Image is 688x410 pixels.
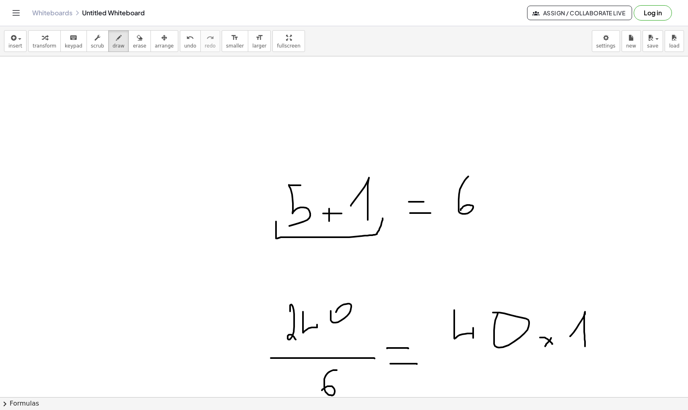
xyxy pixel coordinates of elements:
[647,43,658,49] span: save
[527,6,632,20] button: Assign / Collaborate Live
[91,43,104,49] span: scrub
[180,30,201,52] button: undoundo
[184,43,196,49] span: undo
[248,30,271,52] button: format_sizelarger
[222,30,248,52] button: format_sizesmaller
[200,30,220,52] button: redoredo
[8,43,22,49] span: insert
[206,33,214,43] i: redo
[643,30,663,52] button: save
[255,33,263,43] i: format_size
[205,43,216,49] span: redo
[592,30,620,52] button: settings
[70,33,77,43] i: keyboard
[634,5,672,21] button: Log in
[231,33,239,43] i: format_size
[87,30,109,52] button: scrub
[33,43,56,49] span: transform
[60,30,87,52] button: keyboardkeypad
[669,43,680,49] span: load
[665,30,684,52] button: load
[186,33,194,43] i: undo
[155,43,174,49] span: arrange
[534,9,625,17] span: Assign / Collaborate Live
[10,6,23,19] button: Toggle navigation
[272,30,305,52] button: fullscreen
[32,9,72,17] a: Whiteboards
[128,30,150,52] button: erase
[622,30,641,52] button: new
[65,43,82,49] span: keypad
[113,43,125,49] span: draw
[150,30,178,52] button: arrange
[596,43,616,49] span: settings
[133,43,146,49] span: erase
[108,30,129,52] button: draw
[626,43,636,49] span: new
[277,43,300,49] span: fullscreen
[4,30,27,52] button: insert
[252,43,266,49] span: larger
[226,43,244,49] span: smaller
[28,30,61,52] button: transform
